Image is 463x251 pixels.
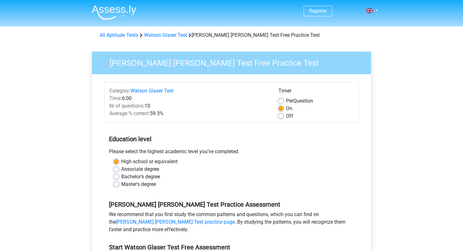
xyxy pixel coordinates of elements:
a: [PERSON_NAME] [PERSON_NAME] Test practice page [116,219,235,225]
div: Timer [278,87,354,97]
div: 10 [105,102,274,110]
a: Watson Glaser Test [130,88,174,94]
label: Master's degree [121,181,156,188]
div: Please select the highest academic level you’ve completed. [104,148,359,158]
a: Register [309,8,327,14]
label: High school or equivalent [121,158,178,165]
h3: [PERSON_NAME] [PERSON_NAME] Test Free Practice Test [102,56,366,68]
span: Category: [109,88,130,94]
img: Assessly [92,5,136,20]
h5: Start Watson Glaser Test Free Assessment [109,243,354,251]
span: Average % correct: [109,110,150,116]
span: Per [286,98,293,104]
div: We recommend that you first study the common patterns and questions, which you can find on the . ... [104,211,359,236]
div: [PERSON_NAME] [PERSON_NAME] Test Free Practice Test [97,31,366,39]
span: Nr of questions: [109,103,145,109]
div: 6:00 [105,95,274,102]
a: Watson Glaser Test [144,32,187,38]
a: All Aptitude Tests [100,32,138,38]
label: Off [286,112,293,120]
div: 59.3% [105,110,274,117]
label: Associate degree [121,165,159,173]
span: Time: [109,95,122,101]
label: Bachelor's degree [121,173,160,181]
label: On [286,105,292,112]
h5: [PERSON_NAME] [PERSON_NAME] Test Practice Assessment [109,201,354,208]
h5: Education level [109,133,354,145]
label: Question [286,97,313,105]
